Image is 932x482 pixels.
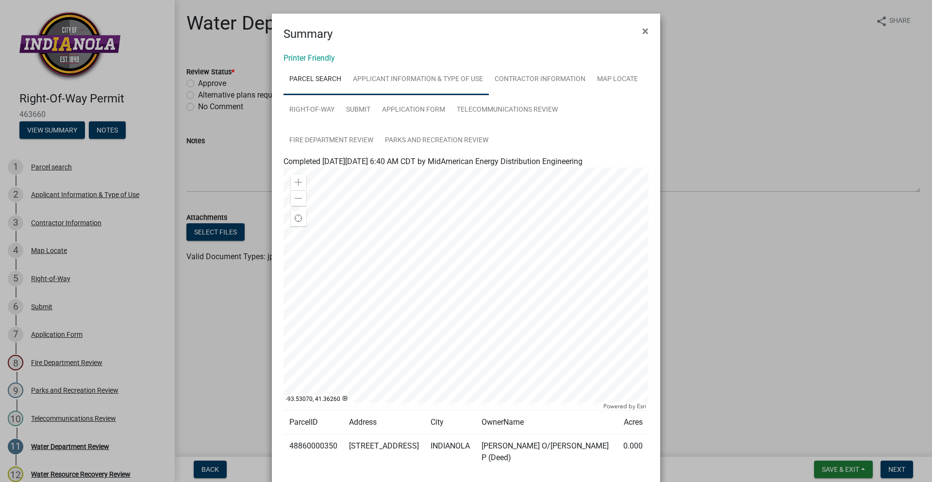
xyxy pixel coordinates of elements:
[601,402,649,410] div: Powered by
[451,95,564,126] a: Telecommunications Review
[617,434,649,470] td: 0.000
[476,411,617,434] td: OwnerName
[347,64,489,95] a: Applicant Information & Type of Use
[283,53,335,63] a: Printer Friendly
[425,434,476,470] td: INDIANOLA
[617,411,649,434] td: Acres
[283,411,343,434] td: ParcelID
[283,25,333,43] h4: Summary
[379,125,494,156] a: Parks and Recreation Review
[283,157,582,166] span: Completed [DATE][DATE] 6:40 AM CDT by MidAmerican Energy Distribution Engineering
[291,211,306,226] div: Find my location
[283,64,347,95] a: Parcel search
[343,434,425,470] td: [STREET_ADDRESS]
[634,17,656,45] button: Close
[283,95,340,126] a: Right-of-Way
[637,403,646,410] a: Esri
[642,24,649,38] span: ×
[291,190,306,206] div: Zoom out
[376,95,451,126] a: Application Form
[283,125,379,156] a: Fire Department Review
[340,95,376,126] a: Submit
[489,64,591,95] a: Contractor Information
[591,64,644,95] a: Map Locate
[476,434,617,470] td: [PERSON_NAME] O/[PERSON_NAME] P (Deed)
[425,411,476,434] td: City
[283,434,343,470] td: 48860000350
[343,411,425,434] td: Address
[291,175,306,190] div: Zoom in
